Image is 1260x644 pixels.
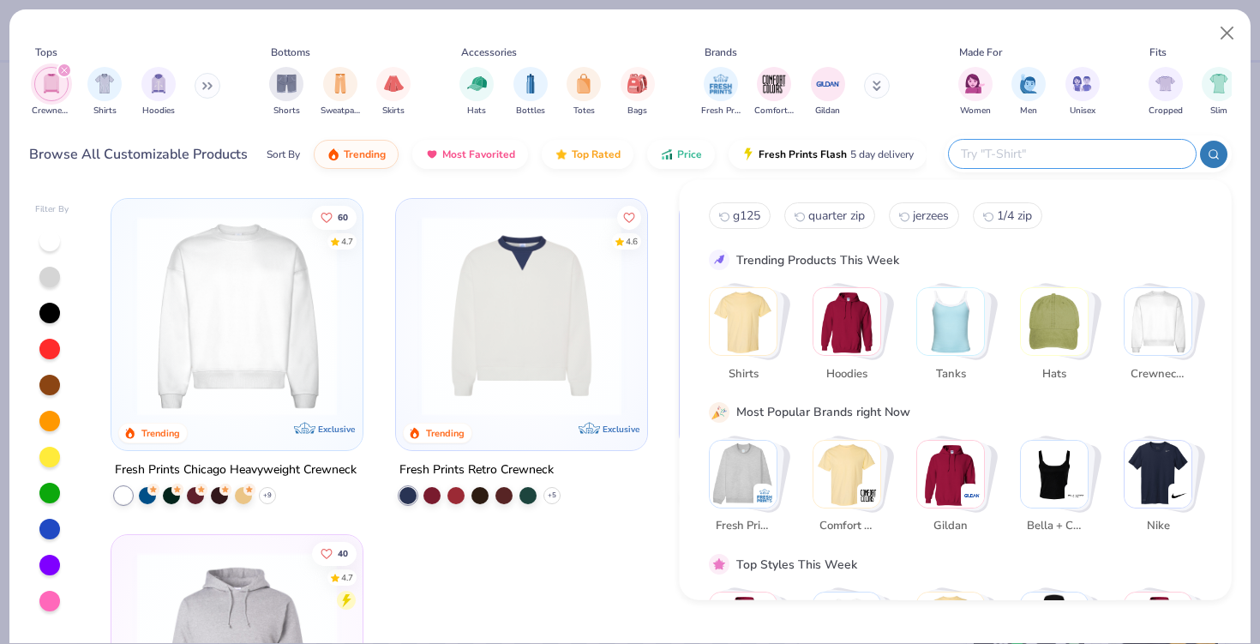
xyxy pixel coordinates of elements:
div: filter for Men [1011,67,1046,117]
button: Stack Card Button Tanks [916,287,995,389]
div: Most Popular Brands right Now [736,403,910,421]
img: flash.gif [741,147,755,161]
span: Gildan [922,518,978,535]
span: + 9 [263,491,272,501]
span: Fresh Prints [715,518,771,535]
div: filter for Crewnecks [32,67,71,117]
button: Stack Card Button Crewnecks [1124,287,1203,389]
div: Brands [705,45,737,60]
button: filter button [321,67,360,117]
button: jerzees2 [889,202,959,229]
button: filter button [141,67,176,117]
img: 3abb6cdb-110e-4e18-92a0-dbcd4e53f056 [413,216,630,416]
span: Slim [1210,105,1227,117]
div: Fits [1149,45,1167,60]
img: Nike [1125,440,1191,507]
button: filter button [811,67,845,117]
img: Hats [1021,288,1088,355]
button: filter button [1011,67,1046,117]
button: filter button [269,67,303,117]
div: filter for Women [958,67,993,117]
button: Like [616,205,640,229]
div: filter for Bottles [513,67,548,117]
button: Price [647,140,715,169]
button: filter button [567,67,601,117]
button: Fresh Prints Flash5 day delivery [729,140,927,169]
img: Unisex Image [1072,74,1092,93]
div: Tops [35,45,57,60]
div: filter for Shirts [87,67,122,117]
img: Nike [1171,486,1188,503]
img: Gildan Image [815,71,841,97]
span: Bags [627,105,647,117]
span: g125 [733,208,760,224]
span: Hoodies [819,365,874,382]
img: Bags Image [627,74,646,93]
span: Top Rated [572,147,621,161]
span: Fresh Prints [701,105,741,117]
button: filter button [1149,67,1183,117]
div: Fresh Prints Chicago Heavyweight Crewneck [115,460,357,481]
span: 60 [338,213,348,221]
div: Filter By [35,203,69,216]
button: Like [312,542,357,566]
button: filter button [754,67,794,117]
button: filter button [376,67,411,117]
span: Crewnecks [32,105,71,117]
img: Fresh Prints [756,486,773,503]
div: Top Styles This Week [736,555,857,573]
span: Hoodies [142,105,175,117]
div: filter for Gildan [811,67,845,117]
input: Try "T-Shirt" [959,144,1184,164]
img: Fresh Prints [710,440,777,507]
img: Crewnecks [1125,288,1191,355]
button: Close [1211,17,1244,50]
button: Stack Card Button Bella + Canvas [1020,439,1099,541]
img: Hoodies Image [149,74,168,93]
span: Comfort Colors [754,105,794,117]
button: Trending [314,140,399,169]
div: filter for Unisex [1065,67,1100,117]
div: filter for Slim [1202,67,1236,117]
span: jerzees [913,208,949,224]
span: Exclusive [319,424,356,435]
button: filter button [1202,67,1236,117]
img: Women Image [965,74,985,93]
img: Gildan [963,486,981,503]
img: Totes Image [574,74,593,93]
img: trend_line.gif [711,252,727,268]
button: filter button [32,67,71,117]
div: Fresh Prints Retro Crewneck [399,460,554,481]
img: pink_star.gif [711,557,727,572]
button: Stack Card Button Shirts [709,287,788,389]
div: 4.7 [341,235,353,248]
div: 4.7 [341,572,353,585]
img: 230d1666-f904-4a08-b6b8-0d22bf50156f [630,216,847,416]
img: Gildan [917,440,984,507]
button: Stack Card Button Fresh Prints [709,439,788,541]
span: Gildan [815,105,840,117]
span: Unisex [1070,105,1095,117]
img: Comfort Colors [860,486,877,503]
div: filter for Comfort Colors [754,67,794,117]
span: Bella + Canvas [1026,518,1082,535]
button: filter button [513,67,548,117]
span: Men [1020,105,1037,117]
span: Price [677,147,702,161]
div: Sort By [267,147,300,162]
div: 4.6 [625,235,637,248]
button: Stack Card Button Nike [1124,439,1203,541]
button: filter button [958,67,993,117]
div: filter for Shorts [269,67,303,117]
span: Totes [573,105,595,117]
img: Slim Image [1209,74,1228,93]
span: Women [960,105,991,117]
button: Like [312,205,357,229]
button: filter button [701,67,741,117]
button: g1250 [709,202,771,229]
span: Exclusive [603,424,639,435]
button: quarter zip1 [784,202,875,229]
img: TopRated.gif [555,147,568,161]
button: Stack Card Button Gildan [916,439,995,541]
div: Accessories [461,45,517,60]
